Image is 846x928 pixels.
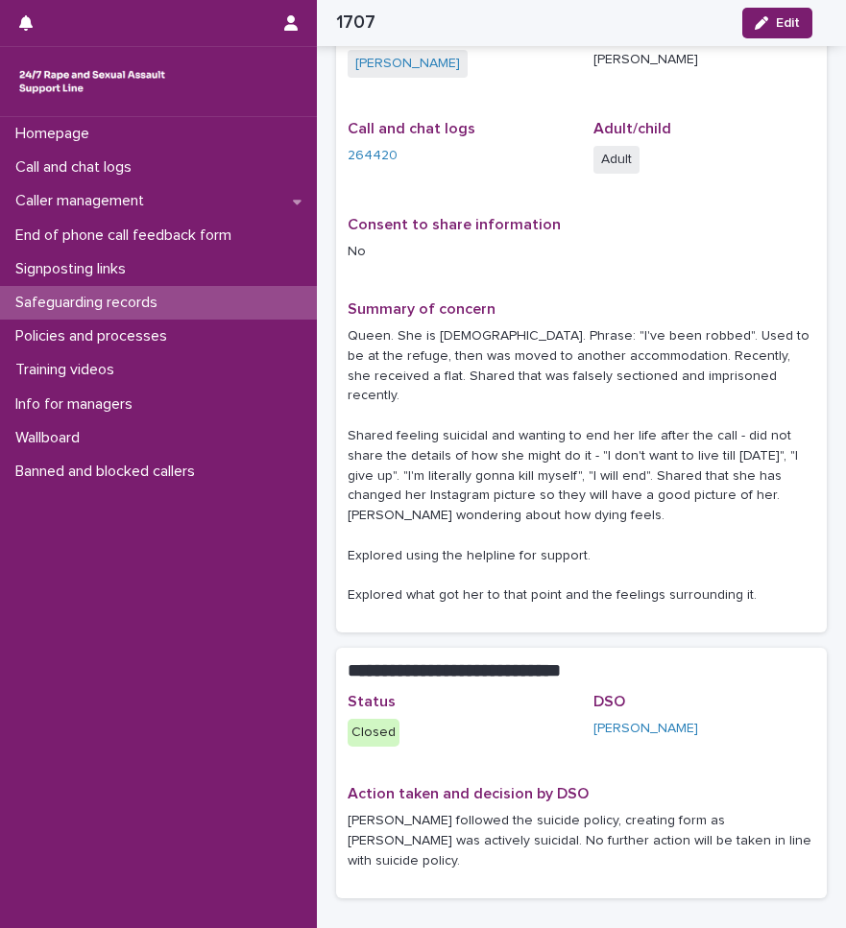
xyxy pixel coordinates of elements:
p: No [348,242,570,262]
p: Signposting links [8,260,141,278]
span: Edit [776,16,800,30]
button: Edit [742,8,812,38]
p: End of phone call feedback form [8,226,247,245]
span: Summary of concern [348,301,496,317]
p: [PERSON_NAME] followed the suicide policy, creating form as [PERSON_NAME] was actively suicidal. ... [348,811,815,870]
a: [PERSON_NAME] [355,54,460,74]
p: Homepage [8,125,105,143]
span: DSO [593,694,625,709]
a: [PERSON_NAME] [593,719,698,739]
span: Call and chat logs [348,121,475,136]
div: Closed [348,719,399,747]
p: Safeguarding records [8,294,173,312]
span: Action taken and decision by DSO [348,786,589,801]
p: Policies and processes [8,327,182,345]
span: Adult/child [593,121,671,136]
p: Info for managers [8,395,148,414]
img: rhQMoQhaT3yELyF149Cw [15,62,169,101]
p: Training videos [8,361,130,379]
span: Consent to share information [348,217,561,232]
p: Banned and blocked callers [8,463,210,481]
p: Queen. She is [DEMOGRAPHIC_DATA]. Phrase: "I've been robbed". Used to be at the refuge, then was ... [348,326,815,606]
span: Adult [593,146,640,174]
p: Call and chat logs [8,158,147,177]
h2: 1707 [336,12,375,34]
a: 264420 [348,146,398,166]
span: Status [348,694,396,709]
p: [PERSON_NAME] [593,50,816,70]
p: Caller management [8,192,159,210]
p: Wallboard [8,429,95,447]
